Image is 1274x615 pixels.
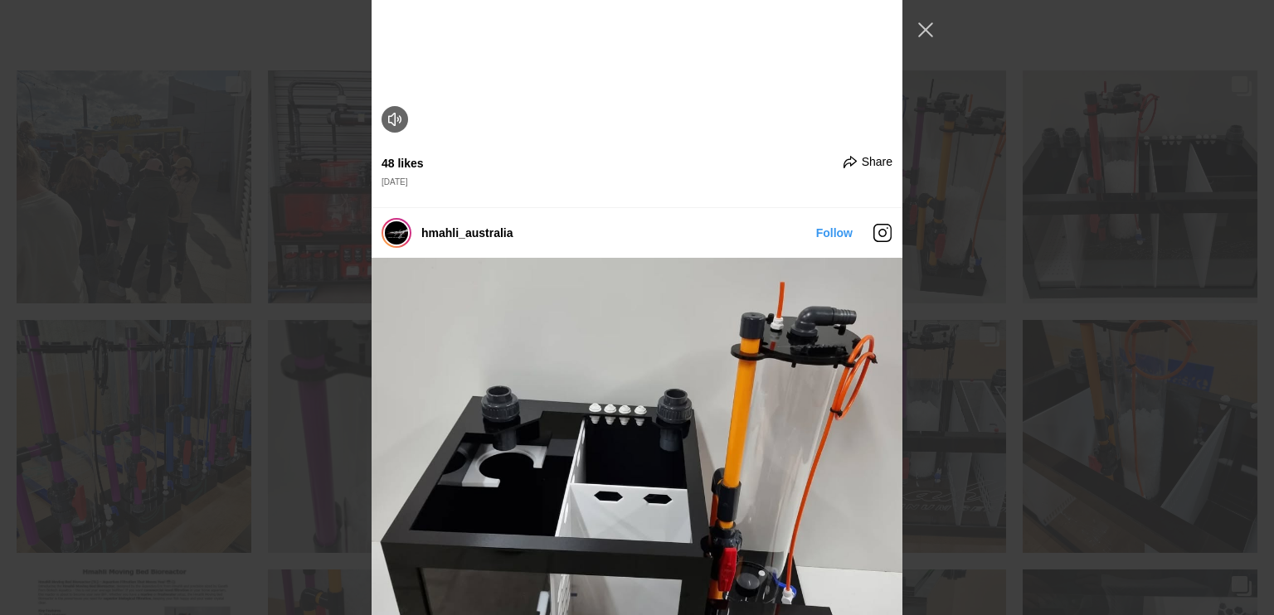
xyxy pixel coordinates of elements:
[816,226,853,240] a: Follow
[912,17,939,43] button: Close Instagram Feed Popup
[382,177,892,187] div: [DATE]
[382,156,424,171] div: 48 likes
[385,221,408,245] img: hmahli_australia
[862,154,892,169] span: Share
[421,226,513,240] a: hmahli_australia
